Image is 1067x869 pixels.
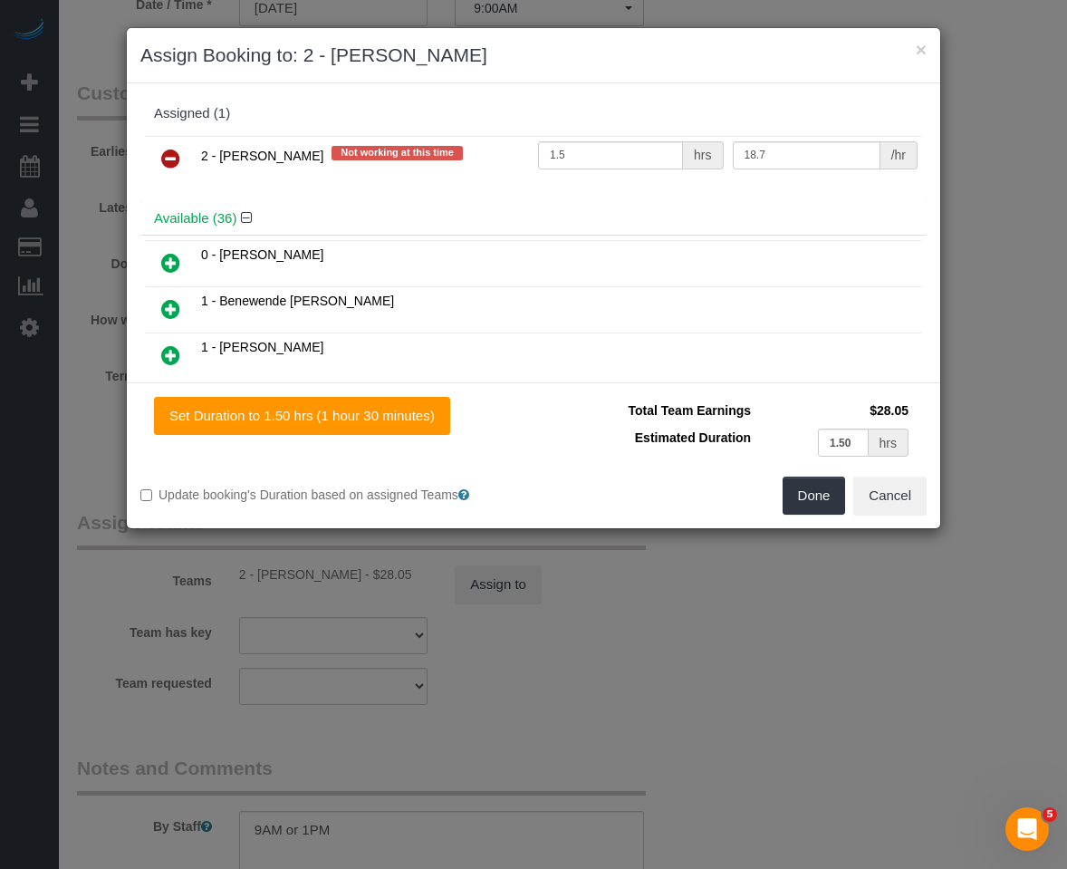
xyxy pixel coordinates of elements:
div: Assigned (1) [154,106,913,121]
button: Cancel [853,477,927,515]
td: $28.05 [755,397,913,424]
span: Estimated Duration [635,430,751,445]
div: hrs [683,141,723,169]
button: × [916,40,927,59]
div: /hr [880,141,918,169]
h3: Assign Booking to: 2 - [PERSON_NAME] [140,42,927,69]
span: 1 - Benewende [PERSON_NAME] [201,294,394,308]
label: Update booking's Duration based on assigned Teams [140,486,520,504]
h4: Available (36) [154,211,913,227]
iframe: Intercom live chat [1005,807,1049,851]
td: Total Team Earnings [547,397,755,424]
button: Set Duration to 1.50 hrs (1 hour 30 minutes) [154,397,450,435]
button: Done [783,477,846,515]
div: hrs [869,429,908,457]
span: Not working at this time [332,146,463,160]
input: Update booking's Duration based on assigned Teams [140,489,152,501]
span: 2 - [PERSON_NAME] [201,149,323,163]
span: 0 - [PERSON_NAME] [201,247,323,262]
span: 1 - [PERSON_NAME] [201,340,323,354]
span: 5 [1043,807,1057,822]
